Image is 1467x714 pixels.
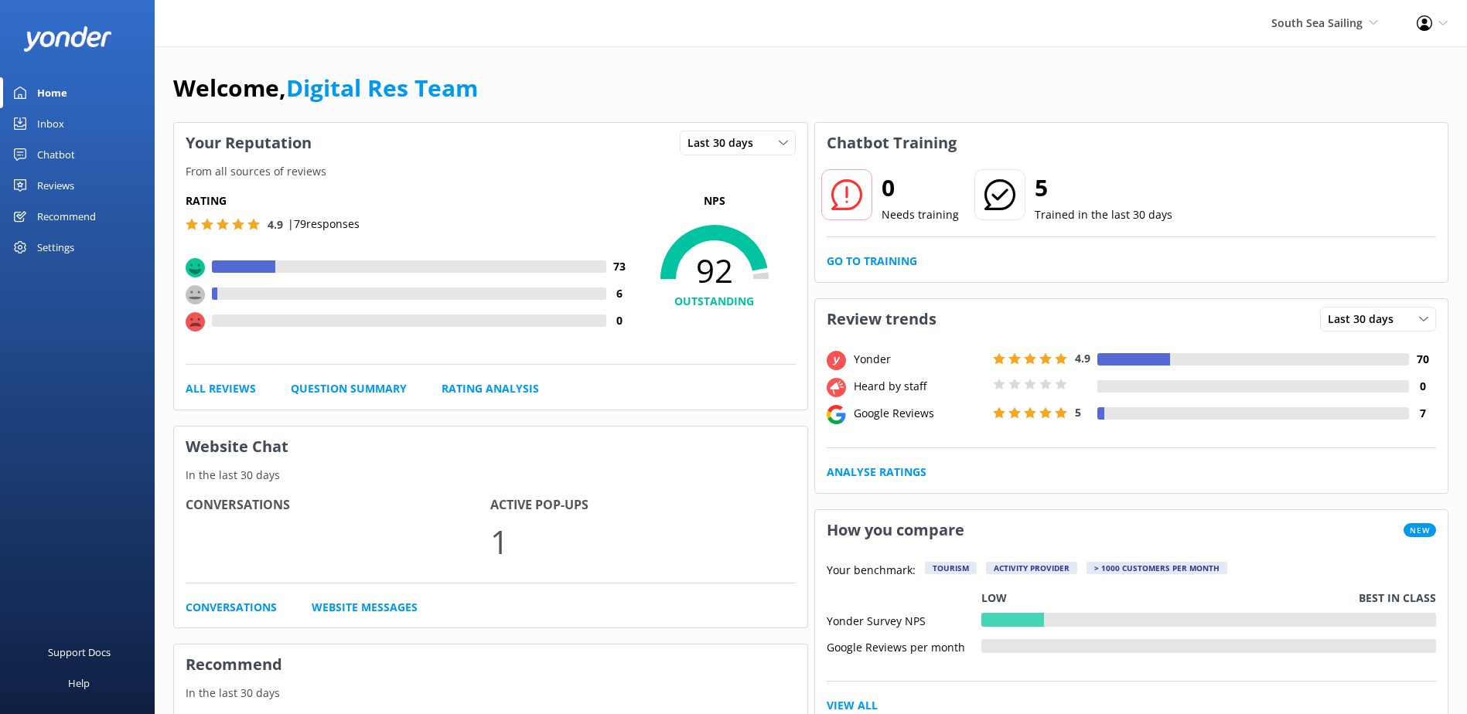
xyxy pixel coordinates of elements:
[882,169,959,206] h2: 0
[827,639,981,653] div: Google Reviews per month
[312,599,418,616] a: Website Messages
[174,163,807,180] p: From all sources of reviews
[827,613,981,627] div: Yonder Survey NPS
[1359,590,1436,607] p: Best in class
[606,312,633,329] h4: 0
[827,464,926,481] a: Analyse Ratings
[174,685,807,702] p: In the last 30 days
[186,599,277,616] a: Conversations
[633,192,796,209] p: NPS
[815,510,976,550] h3: How you compare
[1404,523,1436,537] span: New
[1328,311,1403,328] span: Last 30 days
[1087,562,1227,574] div: > 1000 customers per month
[68,668,90,699] div: Help
[827,697,878,714] a: View All
[1409,351,1436,368] h4: 70
[37,108,64,139] div: Inbox
[186,380,256,397] a: All Reviews
[174,123,323,163] h3: Your Reputation
[48,637,111,668] div: Support Docs
[1409,378,1436,395] h4: 0
[442,380,539,397] a: Rating Analysis
[850,405,989,422] div: Google Reviews
[37,170,74,201] div: Reviews
[633,293,796,310] h4: OUTSTANDING
[606,285,633,302] h4: 6
[268,217,283,232] span: 4.9
[882,206,959,223] p: Needs training
[288,216,360,233] p: | 79 responses
[23,26,112,52] img: yonder-white-logo.png
[490,515,795,567] p: 1
[174,467,807,484] p: In the last 30 days
[1035,169,1172,206] h2: 5
[850,351,989,368] div: Yonder
[850,378,989,395] div: Heard by staff
[1271,15,1363,30] span: South Sea Sailing
[827,562,916,580] p: Your benchmark:
[815,299,948,339] h3: Review trends
[490,495,795,515] h4: Active Pop-ups
[1075,405,1081,420] span: 5
[1409,405,1436,422] h4: 7
[1075,351,1090,365] span: 4.9
[925,562,977,574] div: Tourism
[291,380,407,397] a: Question Summary
[815,123,968,163] h3: Chatbot Training
[687,134,762,151] span: Last 30 days
[173,70,478,107] h1: Welcome,
[37,139,75,170] div: Chatbot
[37,232,74,263] div: Settings
[286,72,478,104] a: Digital Res Team
[1035,206,1172,223] p: Trained in the last 30 days
[186,192,633,209] h5: Rating
[37,77,67,108] div: Home
[606,258,633,275] h4: 73
[986,562,1077,574] div: Activity Provider
[827,253,917,270] a: Go to Training
[633,251,796,290] span: 92
[186,495,490,515] h4: Conversations
[37,201,96,232] div: Recommend
[174,644,807,685] h3: Recommend
[981,590,1007,607] p: Low
[174,427,807,467] h3: Website Chat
